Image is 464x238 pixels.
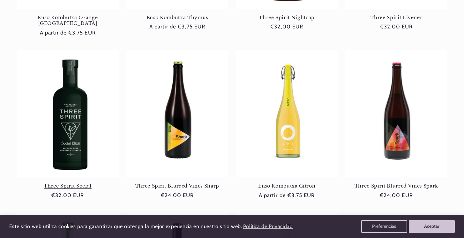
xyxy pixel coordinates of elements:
a: Three Spirit Social [17,183,119,189]
a: Three Spirit Livener [345,15,447,20]
a: Enso Kombutxa Citron [236,183,338,189]
button: Preferencias [361,220,407,233]
a: Three Spirit Blurred Vines Sharp [126,183,228,189]
span: Este sitio web utiliza cookies para garantizar que obtenga la mejor experiencia en nuestro sitio ... [9,223,242,229]
a: Enso Kombutxa Orange [GEOGRAPHIC_DATA] [17,15,119,27]
button: Aceptar [409,220,455,233]
a: Enso Kombutxa Thymus [126,15,228,20]
a: Política de Privacidad (opens in a new tab) [242,221,294,232]
a: Three Spirit Nightcap [236,15,338,20]
a: Three Spirit Blurred Vines Spark [345,183,447,189]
